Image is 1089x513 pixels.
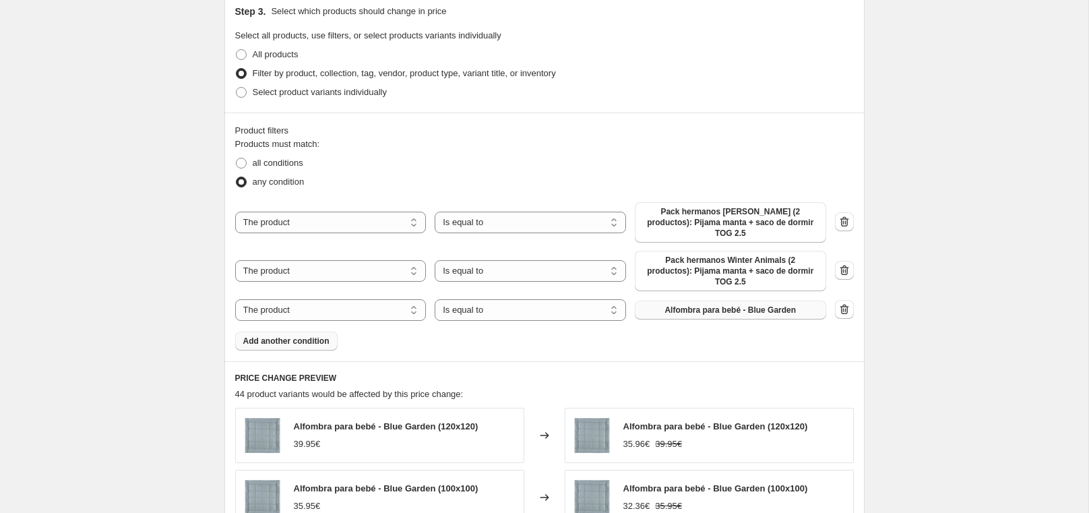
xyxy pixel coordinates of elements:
[643,255,818,287] span: Pack hermanos Winter Animals (2 productos): Pijama manta + saco de dormir TOG 2.5
[623,437,650,451] div: 35.96€
[655,437,682,451] strike: 39.95€
[664,305,796,315] span: Alfombra para bebé - Blue Garden
[235,124,854,138] div: Product filters
[294,483,478,493] span: Alfombra para bebé - Blue Garden (100x100)
[253,68,556,78] span: Filter by product, collection, tag, vendor, product type, variant title, or inventory
[635,251,826,291] button: Pack hermanos Winter Animals (2 productos): Pijama manta + saco de dormir TOG 2.5
[235,332,338,351] button: Add another condition
[623,500,650,513] div: 32.36€
[243,415,283,456] img: BlueGarden2_80x.png
[294,437,321,451] div: 39.95€
[623,421,808,431] span: Alfombra para bebé - Blue Garden (120x120)
[235,5,266,18] h2: Step 3.
[623,483,808,493] span: Alfombra para bebé - Blue Garden (100x100)
[235,373,854,384] h6: PRICE CHANGE PREVIEW
[643,206,818,239] span: Pack hermanos [PERSON_NAME] (2 productos): Pijama manta + saco de dormir TOG 2.5
[243,336,330,346] span: Add another condition
[235,389,464,399] span: 44 product variants would be affected by this price change:
[253,49,299,59] span: All products
[635,202,826,243] button: Pack hermanos Colima (2 productos): Pijama manta + saco de dormir TOG 2.5
[271,5,446,18] p: Select which products should change in price
[253,177,305,187] span: any condition
[294,500,321,513] div: 35.95€
[572,415,613,456] img: BlueGarden2_80x.png
[294,421,478,431] span: Alfombra para bebé - Blue Garden (120x120)
[635,301,826,320] button: Alfombra para bebé - Blue Garden
[235,30,501,40] span: Select all products, use filters, or select products variants individually
[235,139,320,149] span: Products must match:
[253,158,303,168] span: all conditions
[253,87,387,97] span: Select product variants individually
[655,500,682,513] strike: 35.95€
